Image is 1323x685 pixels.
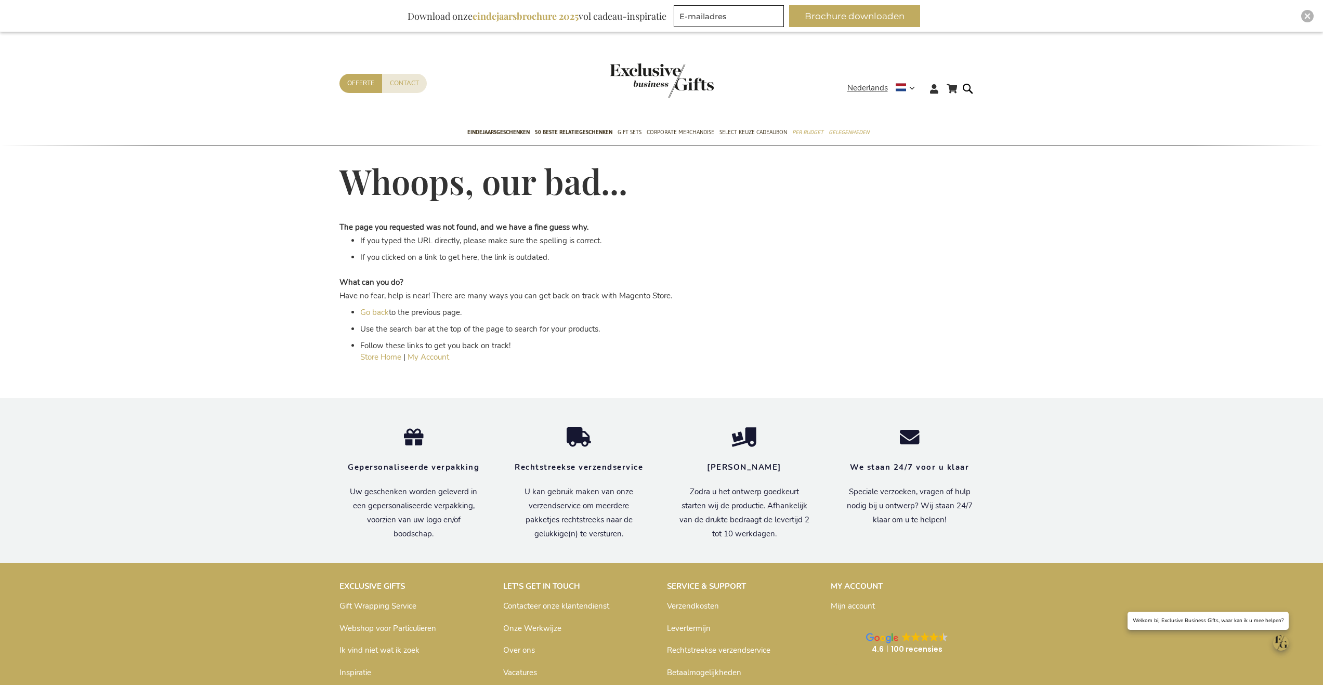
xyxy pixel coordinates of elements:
[911,633,920,641] img: Google
[667,601,719,611] a: Verzendkosten
[847,82,888,94] span: Nederlands
[674,5,787,30] form: marketing offers and promotions
[610,63,714,98] img: Exclusive Business gifts logo
[339,667,371,678] a: Inspiratie
[667,581,746,591] strong: SERVICE & SUPPORT
[843,485,977,527] p: Speciale verzoeken, vragen of hulp nodig bij u ontwerp? Wij staan 24/7 klaar om u te helpen!
[667,667,741,678] a: Betaalmogelijkheden
[339,159,627,203] span: Whoops, our bad...
[408,352,449,362] a: My Account
[403,5,671,27] div: Download onze vol cadeau-inspiratie
[347,485,481,541] p: Uw geschenken worden geleverd in een gepersonaliseerde verpakking, voorzien van uw logo en/of boo...
[667,623,711,634] a: Levertermijn
[339,74,382,93] a: Offerte
[360,252,876,263] li: If you clicked on a link to get here, the link is outdated.
[535,127,612,138] span: 50 beste relatiegeschenken
[872,644,942,654] strong: 4.6 100 recensies
[360,235,876,246] li: If you typed the URL directly, please make sure the spelling is correct.
[515,462,643,472] strong: Rechtstreekse verzendservice
[1301,10,1314,22] div: Close
[921,633,929,641] img: Google
[360,352,401,362] a: Store Home
[503,667,537,678] a: Vacatures
[719,127,787,138] span: Select Keuze Cadeaubon
[850,462,969,472] strong: We staan 24/7 voor u klaar
[503,581,580,591] strong: LET'S GET IN TOUCH
[360,324,876,335] li: Use the search bar at the top of the page to search for your products.
[339,601,416,611] a: Gift Wrapping Service
[829,127,869,138] span: Gelegenheden
[360,307,389,318] a: Go back
[467,127,530,138] span: Eindejaarsgeschenken
[382,74,427,93] a: Contact
[674,5,784,27] input: E-mailadres
[866,633,898,643] img: Google
[503,601,609,611] a: Contacteer onze klantendienst
[902,633,911,641] img: Google
[339,645,420,655] a: Ik vind niet wat ik zoek
[512,485,646,541] p: U kan gebruik maken van onze verzendservice om meerdere pakketjes rechtstreeks naar de gelukkige(...
[831,622,984,665] a: Google GoogleGoogleGoogleGoogleGoogle 4.6100 recensies
[348,462,479,472] strong: Gepersonaliseerde verpakking
[677,485,811,541] p: Zodra u het ontwerp goedkeurt starten wij de productie. Afhankelijk van de drukte bedraagt de lev...
[647,127,714,138] span: Corporate Merchandise
[831,601,875,611] a: Mijn account
[503,645,535,655] a: Over ons
[360,340,876,363] li: Follow these links to get you back on track!
[339,277,876,288] dt: What can you do?
[789,5,920,27] button: Brochure downloaden
[1304,13,1311,19] img: Close
[847,82,922,94] div: Nederlands
[939,633,948,641] img: Google
[667,645,770,655] a: Rechtstreekse verzendservice
[503,623,561,634] a: Onze Werkwijze
[618,127,641,138] span: Gift Sets
[339,581,405,591] strong: EXCLUSIVE GIFTS
[707,462,781,472] strong: [PERSON_NAME]
[792,127,823,138] span: Per Budget
[339,291,876,301] dd: Have no fear, help is near! There are many ways you can get back on track with Magento Store.
[339,222,876,233] dt: The page you requested was not found, and we have a fine guess why.
[831,581,883,591] strong: MY ACCOUNT
[360,307,876,318] li: to the previous page.
[473,10,579,22] b: eindejaarsbrochure 2025
[339,623,436,634] a: Webshop voor Particulieren
[403,352,405,362] span: |
[929,633,938,641] img: Google
[610,63,662,98] a: store logo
